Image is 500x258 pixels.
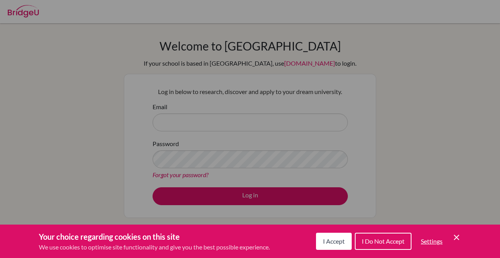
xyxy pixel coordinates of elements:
p: We use cookies to optimise site functionality and give you the best possible experience. [39,242,270,252]
span: Settings [421,237,443,245]
button: Settings [415,234,449,249]
button: I Accept [316,233,352,250]
button: I Do Not Accept [355,233,411,250]
button: Save and close [452,233,461,242]
span: I Do Not Accept [362,237,405,245]
span: I Accept [323,237,345,245]
h3: Your choice regarding cookies on this site [39,231,270,242]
